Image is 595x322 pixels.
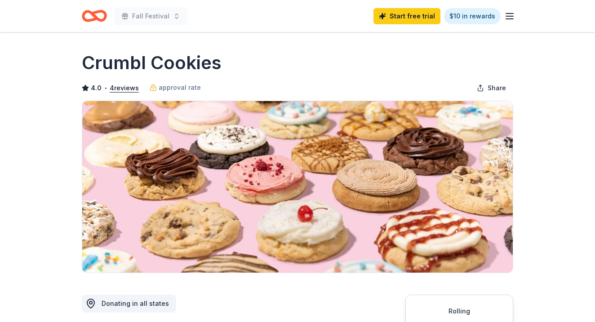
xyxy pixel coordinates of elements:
[132,11,169,22] span: Fall Festival
[102,300,169,307] span: Donating in all states
[150,82,201,93] a: approval rate
[159,82,201,93] span: approval rate
[91,83,102,93] span: 4.0
[417,306,502,317] div: Rolling
[114,7,187,25] button: Fall Festival
[82,101,513,273] img: Image for Crumbl Cookies
[110,83,139,93] button: 4reviews
[373,8,440,24] a: Start free trial
[82,50,222,75] h1: Crumbl Cookies
[488,83,506,93] span: Share
[82,5,107,26] a: Home
[444,8,501,24] a: $10 in rewards
[104,84,107,92] span: •
[470,79,513,97] button: Share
